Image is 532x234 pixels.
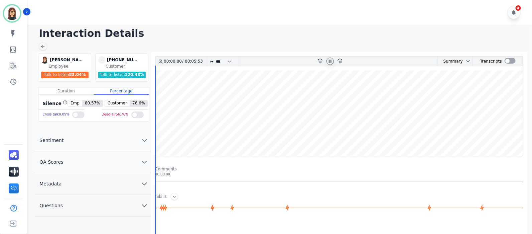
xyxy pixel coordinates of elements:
[164,57,182,66] div: 00:00:00
[34,173,151,195] button: Metadata chevron down
[34,151,151,173] button: QA Scores chevron down
[98,56,106,64] span: -
[140,180,148,188] svg: chevron down
[155,166,523,172] div: Comments
[82,100,103,106] span: 80.57 %
[463,59,471,64] button: chevron down
[140,136,148,144] svg: chevron down
[34,137,69,144] span: Sentiment
[106,64,147,69] div: Customer
[48,64,90,69] div: Employee
[41,100,68,107] div: Silence
[42,110,70,120] div: Cross talk 0.09 %
[164,57,205,66] div: /
[34,195,151,217] button: Questions chevron down
[69,72,86,77] span: 83.04 %
[39,27,525,40] h1: Interaction Details
[98,72,146,78] div: Talk to listen
[41,72,89,78] div: Talk to listen
[94,87,149,95] div: Percentage
[105,100,130,106] span: Customer
[183,57,202,66] div: 00:05:53
[140,158,148,166] svg: chevron down
[140,202,148,210] svg: chevron down
[125,72,144,77] span: 120.43 %
[50,56,83,64] div: [PERSON_NAME] undefined
[516,5,521,11] div: 4
[438,57,463,66] div: Summary
[465,59,471,64] svg: chevron down
[107,56,140,64] div: [PHONE_NUMBER]
[102,110,129,120] div: Dead air 56.76 %
[480,57,502,66] div: Transcripts
[34,202,68,209] span: Questions
[156,194,167,200] div: Skills
[34,130,151,151] button: Sentiment chevron down
[155,172,523,177] div: 00:00:00
[130,100,148,106] span: 76.6 %
[4,5,20,21] img: Bordered avatar
[38,87,94,95] div: Duration
[34,180,67,187] span: Metadata
[34,159,69,165] span: QA Scores
[68,100,82,106] span: Emp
